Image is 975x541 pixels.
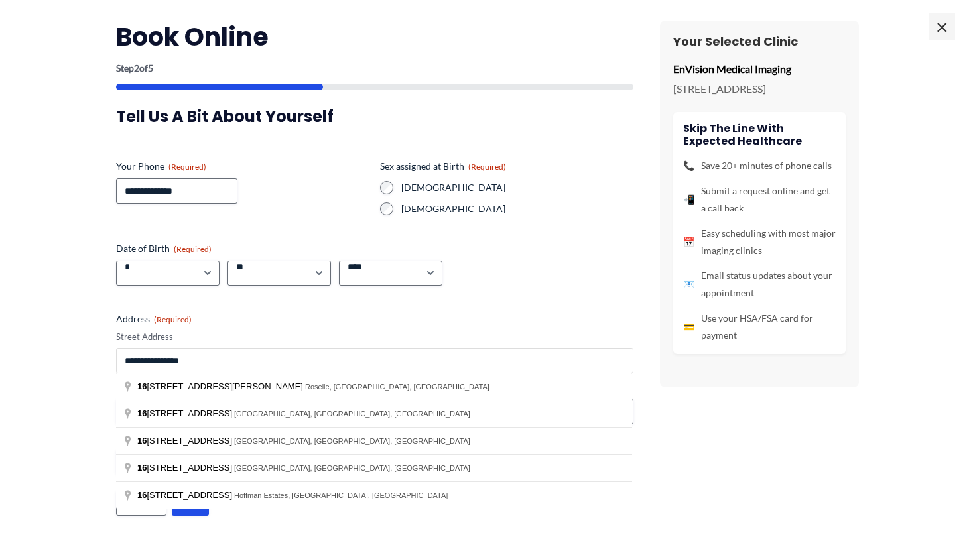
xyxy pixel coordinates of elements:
[137,436,147,446] span: 16
[234,464,470,472] span: [GEOGRAPHIC_DATA], [GEOGRAPHIC_DATA], [GEOGRAPHIC_DATA]
[148,62,153,74] span: 5
[174,244,212,254] span: (Required)
[154,314,192,324] span: (Required)
[401,181,633,194] label: [DEMOGRAPHIC_DATA]
[929,13,955,40] span: ×
[683,318,694,335] span: 💳
[137,463,147,473] span: 16
[137,463,234,473] span: [STREET_ADDRESS]
[401,202,633,215] label: [DEMOGRAPHIC_DATA]
[673,59,846,79] p: EnVision Medical Imaging
[683,233,694,251] span: 📅
[683,157,836,174] li: Save 20+ minutes of phone calls
[683,191,694,208] span: 📲
[137,381,147,391] span: 16
[673,79,846,99] p: [STREET_ADDRESS]
[137,436,234,446] span: [STREET_ADDRESS]
[683,225,836,259] li: Easy scheduling with most major imaging clinics
[683,267,836,302] li: Email status updates about your appointment
[137,408,234,418] span: [STREET_ADDRESS]
[683,276,694,293] span: 📧
[468,162,506,172] span: (Required)
[137,490,147,500] span: 16
[116,331,633,343] label: Street Address
[305,383,489,391] span: Roselle, [GEOGRAPHIC_DATA], [GEOGRAPHIC_DATA]
[137,381,305,391] span: [STREET_ADDRESS][PERSON_NAME]
[116,64,633,73] p: Step of
[116,106,633,127] h3: Tell us a bit about yourself
[234,491,448,499] span: Hoffman Estates, [GEOGRAPHIC_DATA], [GEOGRAPHIC_DATA]
[116,312,192,326] legend: Address
[116,160,369,173] label: Your Phone
[234,410,470,418] span: [GEOGRAPHIC_DATA], [GEOGRAPHIC_DATA], [GEOGRAPHIC_DATA]
[134,62,139,74] span: 2
[137,490,234,500] span: [STREET_ADDRESS]
[380,160,506,173] legend: Sex assigned at Birth
[683,157,694,174] span: 📞
[137,408,147,418] span: 16
[116,21,633,53] h2: Book Online
[673,34,846,49] h3: Your Selected Clinic
[168,162,206,172] span: (Required)
[683,310,836,344] li: Use your HSA/FSA card for payment
[234,437,470,445] span: [GEOGRAPHIC_DATA], [GEOGRAPHIC_DATA], [GEOGRAPHIC_DATA]
[683,122,836,147] h4: Skip the line with Expected Healthcare
[116,242,212,255] legend: Date of Birth
[683,182,836,217] li: Submit a request online and get a call back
